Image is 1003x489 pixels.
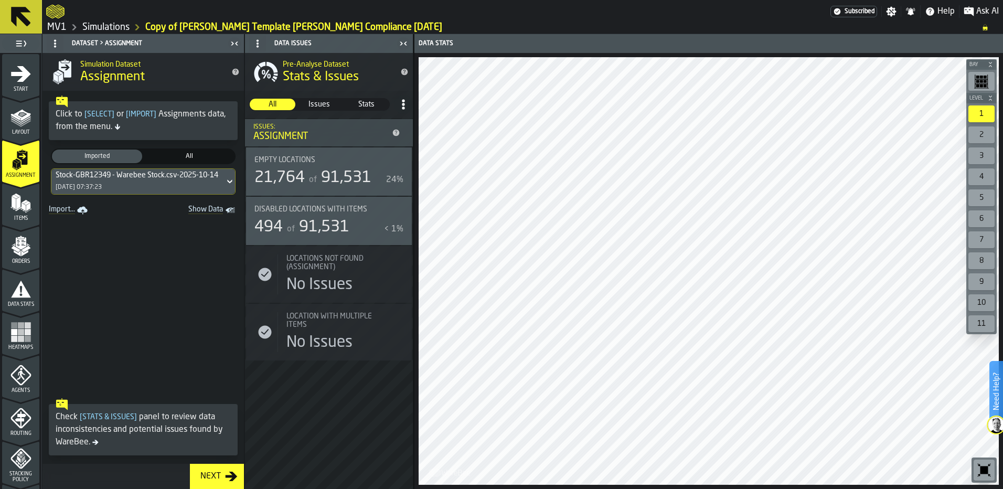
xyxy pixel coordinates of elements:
span: [ [126,111,129,118]
div: Issues: [253,123,388,131]
div: stat-Empty locations [246,147,412,196]
span: All [146,152,232,161]
div: 494 [254,218,283,237]
label: button-switch-multi-Imported [51,148,143,164]
svg: Reset zoom and position [976,462,993,479]
span: ] [154,111,156,118]
div: 5 [968,189,995,206]
button: button- [966,59,997,70]
div: 10 [968,294,995,311]
a: link-to-/wh/i/3ccf57d1-1e0c-4a81-a3bb-c2011c5f0d50/settings/billing [830,6,877,17]
div: thumb [296,99,342,110]
div: button-toolbar-undefined [966,208,997,229]
div: No Issues [286,333,353,352]
span: Assignment [80,69,145,86]
span: Items [2,216,39,221]
div: Click to or Assignments data, from the menu. [56,108,231,133]
div: 3 [968,147,995,164]
div: button-toolbar-undefined [966,292,997,313]
div: thumb [250,99,295,110]
div: title-Assignment [42,53,244,91]
span: Orders [2,259,39,264]
a: link-to-/wh/i/3ccf57d1-1e0c-4a81-a3bb-c2011c5f0d50 [82,22,130,33]
a: toggle-dataset-table-Show Data [147,203,242,218]
span: Bay [967,62,985,68]
div: 6 [968,210,995,227]
div: button-toolbar-undefined [966,124,997,145]
span: Ask AI [976,5,999,18]
div: button-toolbar-undefined [966,166,997,187]
div: button-toolbar-undefined [966,313,997,334]
label: button-toggle-Close me [396,37,411,50]
li: menu Start [2,54,39,96]
div: thumb [144,150,234,163]
div: Stock-GBR12349 - Warebee Stock.csv-2025-10-14 [56,171,218,179]
div: Title [286,254,391,271]
button: button-Next [190,464,244,489]
div: thumb [52,150,142,163]
span: Heatmaps [2,345,39,350]
label: Need Help? [990,362,1002,421]
span: Routing [2,431,39,437]
div: 21,764 [254,168,305,187]
span: Stats & Issues [283,69,359,86]
span: Help [937,5,955,18]
li: menu Stacking Policy [2,441,39,483]
span: Data Stats [2,302,39,307]
div: 4 [968,168,995,185]
a: link-to-/wh/i/3ccf57d1-1e0c-4a81-a3bb-c2011c5f0d50 [47,22,67,33]
div: button-toolbar-undefined [966,271,997,292]
span: Show Data [152,205,223,216]
span: ] [134,413,137,421]
span: [ [84,111,87,118]
div: stat-Locations not found (Assignment) [246,246,412,303]
div: 2 [968,126,995,143]
span: Agents [2,388,39,394]
header: Data Stats [414,34,1003,53]
li: menu Assignment [2,140,39,182]
span: Import [124,111,158,118]
div: 8 [968,252,995,269]
label: button-switch-multi-All [249,98,296,111]
span: Issues [297,99,342,110]
div: 9 [968,273,995,290]
div: button-toolbar-undefined [966,70,997,93]
h2: Sub Title [283,58,392,69]
label: button-toggle-Toggle Full Menu [2,36,39,51]
div: button-toolbar-undefined [966,229,997,250]
div: Dataset > Assignment [45,35,227,52]
span: [ [80,413,82,421]
li: menu Data Stats [2,269,39,311]
div: Data Stats [417,40,710,47]
li: menu Orders [2,226,39,268]
div: 7 [968,231,995,248]
span: Empty locations [254,156,315,164]
span: Select [82,111,116,118]
label: button-toggle-Close me [227,37,242,50]
label: button-switch-multi-Stats [343,98,390,111]
span: Location with multiple Items [286,312,391,329]
label: button-toggle-Help [921,5,959,18]
span: Imported [54,152,140,161]
div: Next [196,470,225,483]
div: Data Issues [247,35,396,52]
div: DropdownMenuValue-119d34aa-cade-457a-8fc0-ebfa7d928d43 [56,171,220,179]
a: logo-header [421,462,480,483]
span: Assignment [2,173,39,178]
div: Title [254,156,403,164]
li: menu Heatmaps [2,312,39,354]
div: button-toolbar-undefined [966,250,997,271]
div: Assignment [253,131,388,142]
label: button-switch-multi-All [143,148,236,164]
span: of [287,225,295,233]
span: of [309,176,317,184]
div: button-toolbar-undefined [966,145,997,166]
a: link-to-/wh/i/3ccf57d1-1e0c-4a81-a3bb-c2011c5f0d50/simulations/3df15e79-3d74-478c-92cc-59af9dd1efd2 [145,22,442,33]
div: No Issues [286,275,353,294]
div: 1 [968,105,995,122]
span: All [250,99,295,110]
div: stat-Disabled locations with Items [246,197,412,245]
span: Layout [2,130,39,135]
label: button-toggle-Settings [882,6,901,17]
label: button-switch-multi-Issues [296,98,343,111]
